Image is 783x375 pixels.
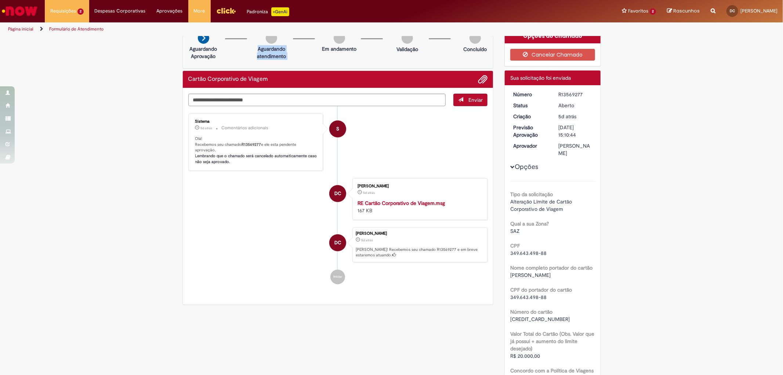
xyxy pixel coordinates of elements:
[510,294,547,300] span: 349.643.498-88
[358,184,480,188] div: [PERSON_NAME]
[336,120,339,138] span: S
[1,4,39,18] img: ServiceNow
[247,7,289,16] div: Padroniza
[77,8,84,15] span: 2
[558,113,592,120] div: 26/09/2025 09:10:44
[510,353,540,359] span: R$ 20.000,00
[363,191,375,195] time: 26/09/2025 09:09:56
[508,113,553,120] dt: Criação
[650,8,656,15] span: 2
[195,153,318,165] b: Lembrando que o chamado será cancelado automaticamente caso não seja aprovado.
[201,126,213,130] span: 5d atrás
[195,119,318,124] div: Sistema
[194,7,205,15] span: More
[363,191,375,195] span: 5d atrás
[558,91,592,98] div: R13569277
[329,120,346,137] div: System
[558,102,592,109] div: Aberto
[510,191,553,198] b: Tipo da solicitação
[667,8,700,15] a: Rascunhos
[463,46,487,53] p: Concluído
[505,29,601,43] div: Opções do Chamado
[188,94,446,106] textarea: Digite sua mensagem aqui...
[188,106,488,292] ul: Histórico de tíquete
[195,136,318,165] p: Olá! Recebemos seu chamado e ele esta pendente aprovação.
[510,367,594,374] b: Concordo com a Política de Viagens
[510,198,573,212] span: Alteração Limite de Cartão Corporativo de Viagem
[673,7,700,14] span: Rascunhos
[50,7,76,15] span: Requisições
[510,242,520,249] b: CPF
[470,32,481,44] img: img-circle-grey.png
[402,32,413,44] img: img-circle-grey.png
[329,234,346,251] div: Danilo Fernando Carneiro
[358,200,445,206] a: RE Cartão Corporativo de Viagem.msg
[558,142,592,157] div: [PERSON_NAME]
[8,26,33,32] a: Página inicial
[510,309,552,315] b: Número do cartão
[510,250,547,256] span: 349.643.498-88
[510,272,551,278] span: [PERSON_NAME]
[198,32,209,44] img: arrow-next.png
[188,76,268,83] h2: Cartão Corporativo de Viagem Histórico de tíquete
[510,228,519,234] span: SAZ
[322,45,356,53] p: Em andamento
[334,32,345,44] img: img-circle-grey.png
[510,49,595,61] button: Cancelar Chamado
[510,331,594,352] b: Valor Total do Cartão (Obs. Valor que já possui + aumento do limite desejado)
[510,264,592,271] b: Nome completo portador do cartão
[508,102,553,109] dt: Status
[468,97,483,103] span: Enviar
[558,113,576,120] span: 5d atrás
[6,22,516,36] ul: Trilhas de página
[329,185,346,202] div: Danilo Fernando Carneiro
[361,238,373,242] time: 26/09/2025 09:10:44
[216,5,236,16] img: click_logo_yellow_360x200.png
[49,26,104,32] a: Formulário de Atendimento
[361,238,373,242] span: 5d atrás
[95,7,146,15] span: Despesas Corporativas
[356,247,483,258] p: [PERSON_NAME]! Recebemos seu chamado R13569277 e em breve estaremos atuando.
[628,7,648,15] span: Favoritos
[188,227,488,263] li: Danilo Fernando Carneiro
[510,286,572,293] b: CPF do portador do cartão
[334,185,341,202] span: DC
[271,7,289,16] p: +GenAi
[334,234,341,252] span: DC
[730,8,735,13] span: DC
[242,142,261,147] b: R13569277
[266,32,277,44] img: img-circle-grey.png
[510,220,549,227] b: Qual a sua Zona?
[254,45,289,60] p: Aguardando atendimento
[157,7,183,15] span: Aprovações
[508,91,553,98] dt: Número
[508,142,553,149] dt: Aprovador
[510,316,570,322] span: [CREDIT_CARD_NUMBER]
[358,199,480,214] div: 167 KB
[558,124,592,138] div: [DATE] 15:10:44
[510,75,571,81] span: Sua solicitação foi enviada
[186,45,221,60] p: Aguardando Aprovação
[478,75,487,84] button: Adicionar anexos
[396,46,418,53] p: Validação
[222,125,269,131] small: Comentários adicionais
[740,8,777,14] span: [PERSON_NAME]
[453,94,487,106] button: Enviar
[558,113,576,120] time: 26/09/2025 09:10:44
[356,231,483,236] div: [PERSON_NAME]
[508,124,553,138] dt: Previsão Aprovação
